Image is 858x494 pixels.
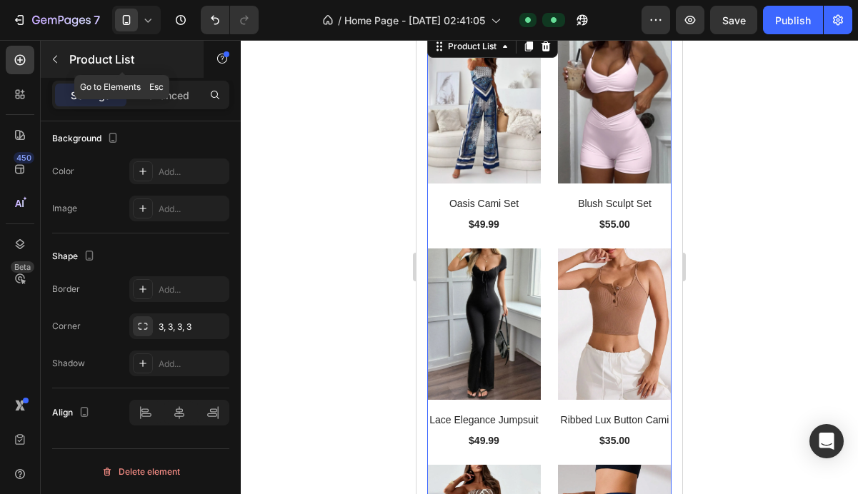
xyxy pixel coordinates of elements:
div: Shape [52,247,98,266]
span: Save [722,14,746,26]
a: Ribbed Lux Button Cami [141,208,255,360]
div: $55.00 [141,176,255,193]
div: Delete element [101,463,180,480]
a: Lace Elegance Jumpsuit [11,371,124,389]
div: Add... [159,203,226,216]
span: Home Page - [DATE] 02:41:05 [344,13,485,28]
div: $49.99 [11,392,124,410]
button: Save [710,6,757,34]
div: Beta [11,261,34,273]
div: Open Intercom Messenger [809,424,844,458]
iframe: Design area [416,40,682,494]
div: Image [52,202,77,215]
div: Publish [775,13,811,28]
img: d6077d55-6151-42a4-8473-c85087c92fe7-Max [141,208,255,360]
p: 7 [94,11,100,29]
div: Align [52,403,93,423]
p: Advanced [141,88,189,103]
div: Undo/Redo [201,6,259,34]
div: 450 [14,152,34,163]
div: Add... [159,166,226,178]
div: Shadow [52,357,85,370]
a: Oasis Cami Set [11,155,124,173]
div: Add... [159,283,226,296]
button: 7 [6,6,106,34]
span: / [338,13,341,28]
div: $49.99 [11,176,124,193]
div: $35.00 [141,392,255,410]
button: Delete element [52,460,229,483]
div: Background [52,129,121,148]
a: Ribbed Lux Button Cami [141,371,255,389]
div: 3, 3, 3, 3 [159,321,226,333]
img: 28f8c503-6b43-417e-8e46-3c36e8de1cc3-Max-Origin [11,208,124,360]
a: Lace Elegance Jumpsuit [11,208,124,360]
button: Publish [763,6,823,34]
div: Corner [52,320,81,333]
div: Color [52,165,74,178]
p: Product List [69,51,191,68]
a: Blush Sculpt Set [141,155,255,173]
p: Settings [71,88,111,103]
div: Add... [159,358,226,370]
div: Border [52,283,80,296]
